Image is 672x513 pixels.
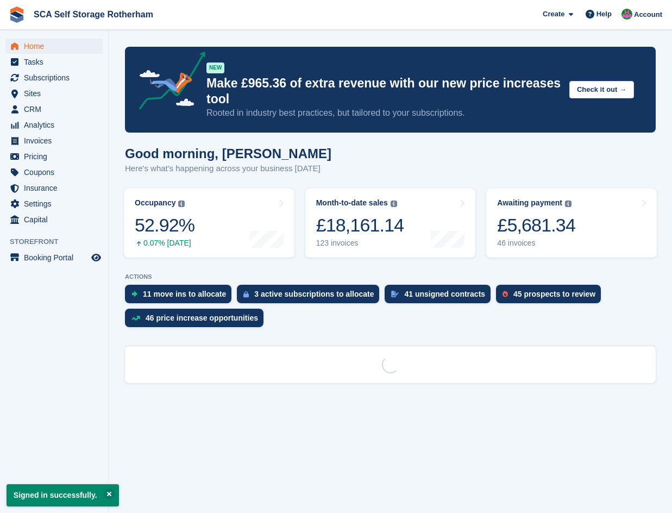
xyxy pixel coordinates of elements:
img: icon-info-grey-7440780725fd019a000dd9b08b2336e03edf1995a4989e88bcd33f0948082b44.svg [178,201,185,207]
p: Signed in successfully. [7,484,119,506]
a: menu [5,117,103,133]
div: 0.07% [DATE] [135,239,194,248]
span: Pricing [24,149,89,164]
a: menu [5,165,103,180]
h1: Good morning, [PERSON_NAME] [125,146,331,161]
span: Analytics [24,117,89,133]
div: £5,681.34 [497,214,575,236]
a: menu [5,133,103,148]
a: menu [5,70,103,85]
img: stora-icon-8386f47178a22dfd0bd8f6a31ec36ba5ce8667c1dd55bd0f319d3a0aa187defe.svg [9,7,25,23]
img: prospect-51fa495bee0391a8d652442698ab0144808aea92771e9ea1ae160a38d050c398.svg [503,291,508,297]
a: 45 prospects to review [496,285,606,309]
a: menu [5,54,103,70]
a: menu [5,250,103,265]
div: 3 active subscriptions to allocate [254,290,374,298]
span: Insurance [24,180,89,196]
a: menu [5,180,103,196]
div: 46 invoices [497,239,575,248]
span: Coupons [24,165,89,180]
span: Home [24,39,89,54]
a: menu [5,212,103,227]
span: Invoices [24,133,89,148]
div: Month-to-date sales [316,198,388,208]
span: Help [596,9,612,20]
a: 46 price increase opportunities [125,309,269,333]
a: menu [5,86,103,101]
span: Capital [24,212,89,227]
a: Preview store [90,251,103,264]
img: icon-info-grey-7440780725fd019a000dd9b08b2336e03edf1995a4989e88bcd33f0948082b44.svg [565,201,571,207]
p: Rooted in industry best practices, but tailored to your subscriptions. [206,107,561,119]
div: Occupancy [135,198,175,208]
div: 52.92% [135,214,194,236]
span: Account [634,9,662,20]
div: 41 unsigned contracts [404,290,485,298]
div: NEW [206,62,224,73]
img: contract_signature_icon-13c848040528278c33f63329250d36e43548de30e8caae1d1a13099fd9432cc5.svg [391,291,399,297]
span: CRM [24,102,89,117]
a: menu [5,39,103,54]
img: active_subscription_to_allocate_icon-d502201f5373d7db506a760aba3b589e785aa758c864c3986d89f69b8ff3... [243,291,249,298]
a: menu [5,196,103,211]
a: Occupancy 52.92% 0.07% [DATE] [124,189,294,258]
div: 11 move ins to allocate [143,290,226,298]
a: menu [5,149,103,164]
p: Here's what's happening across your business [DATE] [125,162,331,175]
p: ACTIONS [125,273,656,280]
img: icon-info-grey-7440780725fd019a000dd9b08b2336e03edf1995a4989e88bcd33f0948082b44.svg [391,201,397,207]
a: SCA Self Storage Rotherham [29,5,158,23]
span: Sites [24,86,89,101]
div: 46 price increase opportunities [146,314,258,322]
img: price_increase_opportunities-93ffe204e8149a01c8c9dc8f82e8f89637d9d84a8eef4429ea346261dce0b2c0.svg [131,316,140,321]
img: move_ins_to_allocate_icon-fdf77a2bb77ea45bf5b3d319d69a93e2d87916cf1d5bf7949dd705db3b84f3ca.svg [131,291,137,297]
span: Settings [24,196,89,211]
a: Awaiting payment £5,681.34 46 invoices [486,189,657,258]
div: 123 invoices [316,239,404,248]
a: menu [5,102,103,117]
a: Month-to-date sales £18,161.14 123 invoices [305,189,476,258]
span: Booking Portal [24,250,89,265]
a: 41 unsigned contracts [385,285,496,309]
p: Make £965.36 of extra revenue with our new price increases tool [206,76,561,107]
span: Storefront [10,236,108,247]
a: 11 move ins to allocate [125,285,237,309]
div: £18,161.14 [316,214,404,236]
span: Tasks [24,54,89,70]
span: Create [543,9,564,20]
a: 3 active subscriptions to allocate [237,285,385,309]
button: Check it out → [569,81,634,99]
div: 45 prospects to review [513,290,595,298]
div: Awaiting payment [497,198,562,208]
img: Sarah Race [621,9,632,20]
img: price-adjustments-announcement-icon-8257ccfd72463d97f412b2fc003d46551f7dbcb40ab6d574587a9cd5c0d94... [130,52,206,114]
span: Subscriptions [24,70,89,85]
